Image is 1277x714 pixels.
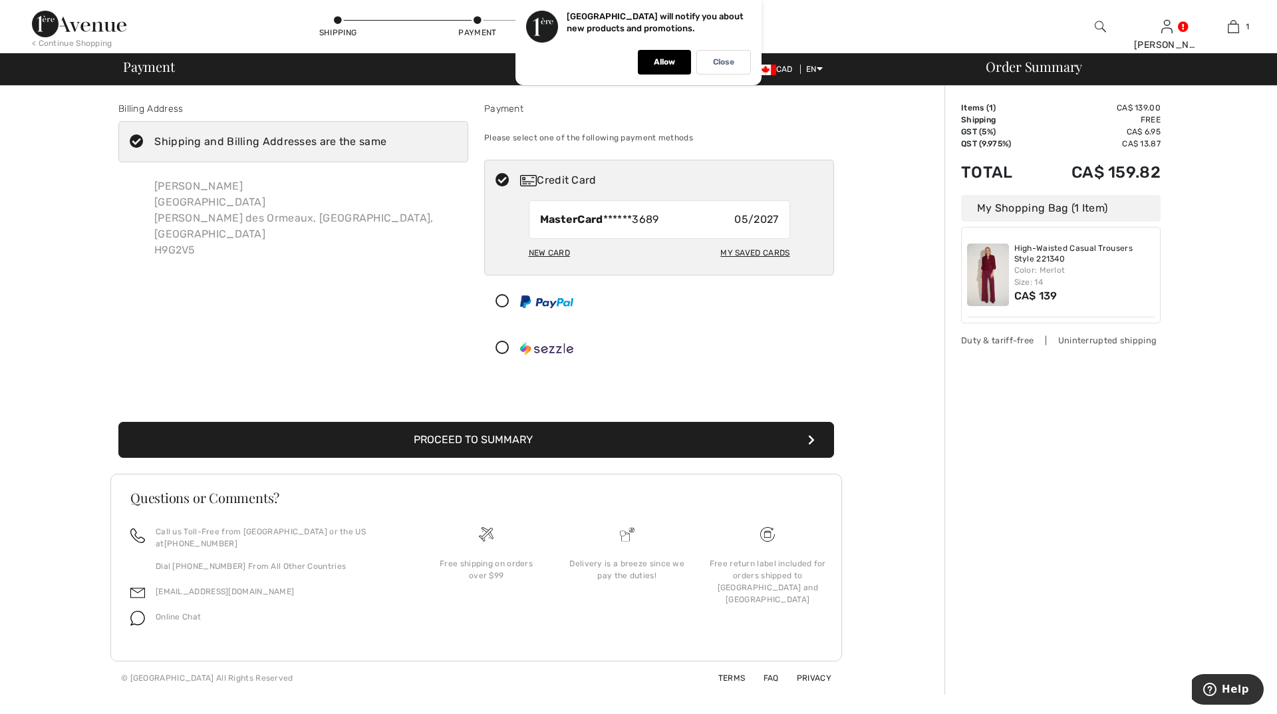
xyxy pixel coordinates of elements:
div: Payment [458,27,497,39]
span: Payment [123,60,174,73]
img: My Bag [1228,19,1239,35]
span: EN [806,65,823,74]
iframe: Opens a widget where you can find more information [1192,674,1264,707]
img: call [130,528,145,543]
div: Payment [484,102,834,116]
span: 1 [1246,21,1249,33]
p: [GEOGRAPHIC_DATA] will notify you about new products and promotions. [567,11,744,33]
td: CA$ 6.95 [1034,126,1161,138]
div: Duty & tariff-free | Uninterrupted shipping [961,334,1161,347]
td: CA$ 139.00 [1034,102,1161,114]
button: Proceed to Summary [118,422,834,458]
div: © [GEOGRAPHIC_DATA] All Rights Reserved [121,672,293,684]
a: FAQ [748,673,779,683]
a: 1 [1201,19,1266,35]
strong: MasterCard [540,213,603,226]
img: 1ère Avenue [32,11,126,37]
div: [PERSON_NAME] [GEOGRAPHIC_DATA] [PERSON_NAME] des Ormeaux, [GEOGRAPHIC_DATA], [GEOGRAPHIC_DATA] H... [144,168,468,269]
td: Items ( ) [961,102,1034,114]
div: Billing Address [118,102,468,116]
div: My Saved Cards [720,242,789,264]
img: Sezzle [520,342,573,355]
img: PayPal [520,295,573,308]
img: Free shipping on orders over $99 [479,527,494,542]
div: Please select one of the following payment methods [484,121,834,154]
img: chat [130,611,145,625]
span: 05/2027 [734,212,778,228]
a: High-Waisted Casual Trousers Style 221340 [1014,244,1155,264]
div: New Card [529,242,570,264]
img: Credit Card [520,175,537,186]
div: < Continue Shopping [32,37,112,49]
span: Online Chat [156,612,201,622]
td: Free [1034,114,1161,126]
div: Shipping [318,27,358,39]
h3: Questions or Comments? [130,491,822,504]
p: Close [713,57,734,67]
span: CA$ 139 [1014,289,1058,302]
td: GST (5%) [961,126,1034,138]
a: [EMAIL_ADDRESS][DOMAIN_NAME] [156,587,294,596]
td: QST (9.975%) [961,138,1034,150]
img: Canadian Dollar [755,65,776,75]
img: Delivery is a breeze since we pay the duties! [620,527,635,542]
img: Free shipping on orders over $99 [760,527,775,542]
p: Allow [654,57,675,67]
div: Free return label included for orders shipped to [GEOGRAPHIC_DATA] and [GEOGRAPHIC_DATA] [708,558,827,606]
td: CA$ 13.87 [1034,138,1161,150]
td: Shipping [961,114,1034,126]
div: Free shipping on orders over $99 [426,558,546,582]
div: Color: Merlot Size: 14 [1014,264,1155,288]
p: Dial [PHONE_NUMBER] From All Other Countries [156,560,400,572]
div: Delivery is a breeze since we pay the duties! [567,558,687,582]
a: Sign In [1161,20,1173,33]
span: CAD [755,65,798,74]
img: High-Waisted Casual Trousers Style 221340 [967,244,1009,306]
p: Call us Toll-Free from [GEOGRAPHIC_DATA] or the US at [156,526,400,550]
td: Total [961,150,1034,195]
td: CA$ 159.82 [1034,150,1161,195]
a: Privacy [781,673,831,683]
div: [PERSON_NAME] [1134,38,1199,52]
div: Shipping and Billing Addresses are the same [154,134,386,150]
a: Terms [702,673,746,683]
img: search the website [1095,19,1106,35]
div: Order Summary [970,60,1269,73]
span: 1 [989,103,993,112]
a: [PHONE_NUMBER] [164,539,237,548]
div: My Shopping Bag (1 Item) [961,195,1161,222]
div: Credit Card [520,172,825,188]
img: My Info [1161,19,1173,35]
img: email [130,586,145,600]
